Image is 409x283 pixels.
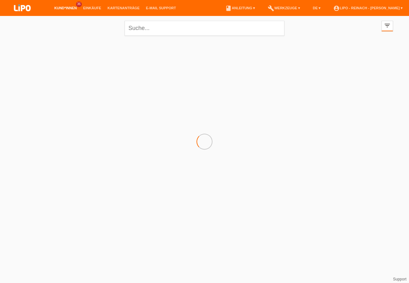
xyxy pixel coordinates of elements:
[310,6,324,10] a: DE ▾
[268,5,274,11] i: build
[104,6,143,10] a: Kartenanträge
[125,21,284,36] input: Suche...
[80,6,104,10] a: Einkäufe
[143,6,179,10] a: E-Mail Support
[225,5,232,11] i: book
[393,277,406,281] a: Support
[265,6,303,10] a: buildWerkzeuge ▾
[330,6,406,10] a: account_circleLIPO - Reinach - [PERSON_NAME] ▾
[51,6,80,10] a: Kund*innen
[222,6,258,10] a: bookAnleitung ▾
[333,5,340,11] i: account_circle
[384,22,391,29] i: filter_list
[6,13,38,18] a: LIPO pay
[76,2,82,7] span: 36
